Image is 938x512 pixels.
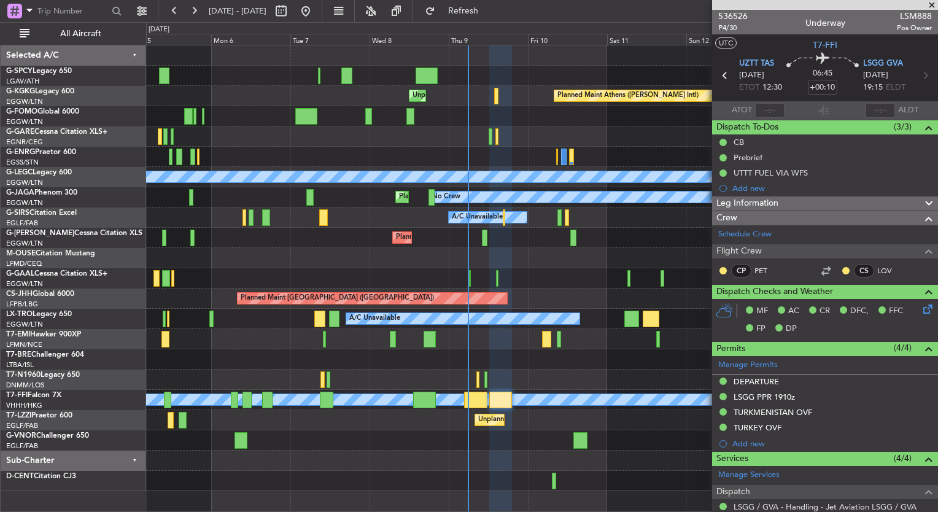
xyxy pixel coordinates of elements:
span: MF [756,305,768,317]
div: Planned Maint [GEOGRAPHIC_DATA] ([GEOGRAPHIC_DATA]) [396,228,589,247]
a: G-SIRSCitation Excel [6,209,77,217]
span: G-ENRG [6,149,35,156]
div: Mon 6 [211,34,290,45]
div: A/C Unavailable [349,309,400,328]
a: LX-TROLegacy 650 [6,311,72,318]
span: G-LEGC [6,169,33,176]
a: EGNR/CEG [6,138,43,147]
span: (4/4) [894,341,912,354]
div: DEPARTURE [734,376,779,387]
a: LQV [877,265,905,276]
span: 06:45 [813,68,832,80]
a: T7-EMIHawker 900XP [6,331,81,338]
div: [DATE] [149,25,169,35]
span: [DATE] - [DATE] [209,6,266,17]
a: G-FOMOGlobal 6000 [6,108,79,115]
span: CS-JHH [6,290,33,298]
span: M-OUSE [6,250,36,257]
div: Tue 7 [290,34,370,45]
span: 536526 [718,10,748,23]
a: LFPB/LBG [6,300,38,309]
a: LGAV/ATH [6,77,39,86]
div: Wed 8 [370,34,449,45]
a: CS-JHHGlobal 6000 [6,290,74,298]
a: G-GAALCessna Citation XLS+ [6,270,107,277]
div: Unplanned Maint [GEOGRAPHIC_DATA] ([GEOGRAPHIC_DATA]) [478,411,680,429]
a: T7-N1960Legacy 650 [6,371,80,379]
a: T7-FFIFalcon 7X [6,392,61,399]
a: G-[PERSON_NAME]Cessna Citation XLS [6,230,142,237]
span: T7-FFI [813,39,837,52]
span: DP [786,323,797,335]
a: G-VNORChallenger 650 [6,432,89,440]
span: FFC [889,305,903,317]
a: EGLF/FAB [6,421,38,430]
span: G-SIRS [6,209,29,217]
span: LX-TRO [6,311,33,318]
span: Refresh [438,7,489,15]
div: Underway [805,17,845,29]
span: G-GAAL [6,270,34,277]
span: T7-FFI [6,392,28,399]
span: T7-N1960 [6,371,41,379]
span: AC [788,305,799,317]
span: Dispatch To-Dos [716,120,778,134]
span: [DATE] [739,69,764,82]
a: EGLF/FAB [6,441,38,451]
span: LSGG GVA [863,58,903,70]
div: UTTT FUEL VIA WFS [734,168,808,178]
a: EGGW/LTN [6,178,43,187]
span: Dispatch [716,485,750,499]
div: Thu 9 [449,34,528,45]
span: D-CENT [6,473,34,480]
span: Dispatch Checks and Weather [716,285,833,299]
div: Planned Maint [GEOGRAPHIC_DATA] ([GEOGRAPHIC_DATA]) [399,188,592,206]
span: Crew [716,211,737,225]
a: G-LEGCLegacy 600 [6,169,72,176]
a: EGLF/FAB [6,219,38,228]
span: G-GARE [6,128,34,136]
span: All Aircraft [32,29,130,38]
span: G-SPCY [6,68,33,75]
a: G-ENRGPraetor 600 [6,149,76,156]
button: Refresh [419,1,493,21]
span: Permits [716,342,745,356]
span: G-[PERSON_NAME] [6,230,74,237]
a: DNMM/LOS [6,381,44,390]
div: CB [734,137,744,147]
a: G-GARECessna Citation XLS+ [6,128,107,136]
div: CS [854,264,874,277]
span: G-VNOR [6,432,36,440]
a: LFMD/CEQ [6,259,42,268]
span: Services [716,452,748,466]
span: 19:15 [863,82,883,94]
a: Schedule Crew [718,228,772,241]
span: G-FOMO [6,108,37,115]
div: TURKMENISTAN OVF [734,407,812,417]
span: DFC, [850,305,869,317]
a: G-SPCYLegacy 650 [6,68,72,75]
a: T7-LZZIPraetor 600 [6,412,72,419]
span: ATOT [732,104,752,117]
span: UZTT TAS [739,58,774,70]
a: EGGW/LTN [6,320,43,329]
div: Planned Maint [GEOGRAPHIC_DATA] ([GEOGRAPHIC_DATA]) [241,289,434,308]
span: Flight Crew [716,244,762,258]
span: CR [820,305,830,317]
a: EGSS/STN [6,158,39,167]
div: TURKEY OVF [734,422,781,433]
span: (4/4) [894,452,912,465]
div: Sat 11 [607,34,686,45]
span: Leg Information [716,196,778,211]
span: 12:30 [762,82,782,94]
button: UTC [715,37,737,48]
a: EGGW/LTN [6,97,43,106]
div: Sun 12 [686,34,766,45]
a: VHHH/HKG [6,401,42,410]
div: No Crew [432,188,460,206]
a: LTBA/ISL [6,360,34,370]
a: EGGW/LTN [6,117,43,126]
div: A/C Unavailable [452,208,503,227]
span: [DATE] [863,69,888,82]
a: G-KGKGLegacy 600 [6,88,74,95]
